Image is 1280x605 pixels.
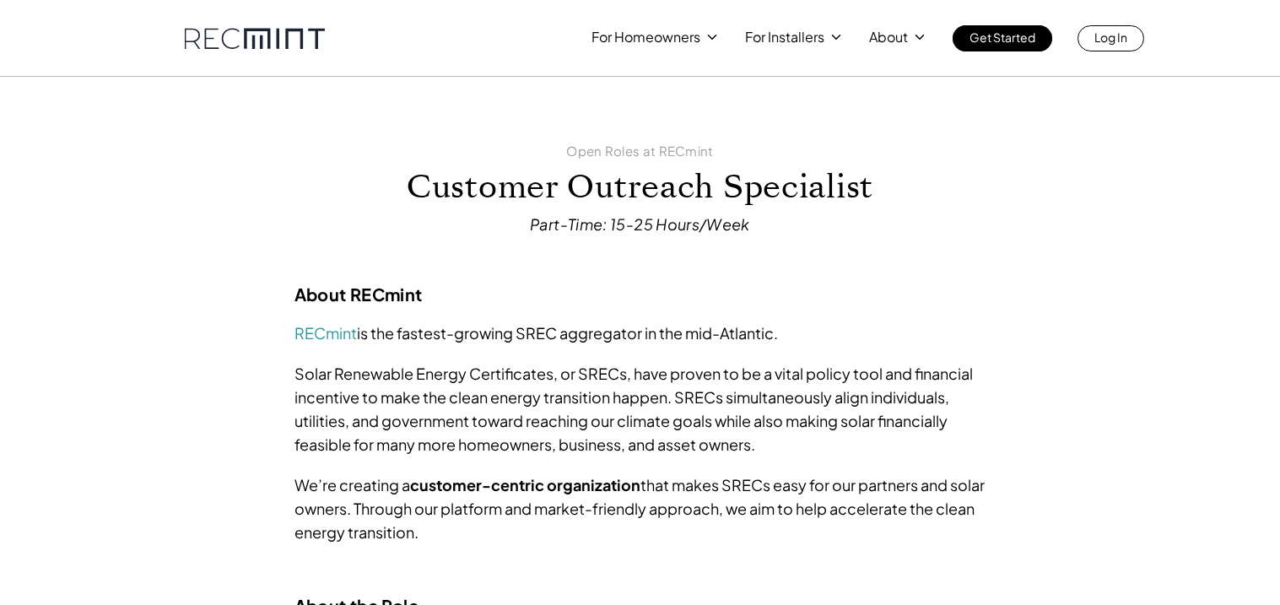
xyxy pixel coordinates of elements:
[1094,25,1127,49] p: Log In
[277,168,1004,206] h1: Customer Outreach Specialist
[277,205,1004,243] p: Part-Time: 15-25 Hours/Week
[591,25,700,49] p: For Homeowners
[869,25,908,49] p: About
[294,323,357,343] a: RECmint
[294,275,986,313] h2: About RECmint
[277,132,1004,170] p: Open Roles at RECmint
[745,25,824,49] p: For Installers
[294,473,986,544] p: We’re creating a that makes SRECs easy for our partners and solar owners. Through our platform an...
[294,362,986,456] p: Solar Renewable Energy Certificates, or SRECs, have proven to be a vital policy tool and financia...
[969,25,1035,49] p: Get Started
[294,321,986,345] p: is the fastest-growing SREC aggregator in the mid-Atlantic.
[953,25,1052,51] a: Get Started
[410,475,640,494] strong: customer-centric organization
[1077,25,1144,51] a: Log In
